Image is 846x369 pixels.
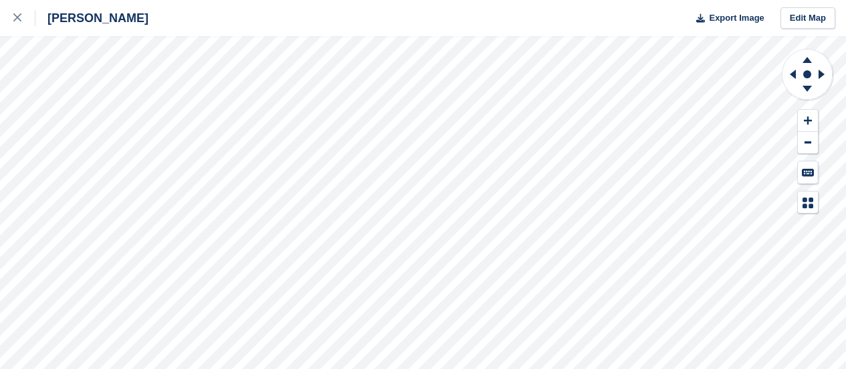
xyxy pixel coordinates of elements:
[798,161,818,183] button: Keyboard Shortcuts
[688,7,764,29] button: Export Image
[798,192,818,214] button: Map Legend
[798,132,818,154] button: Zoom Out
[798,110,818,132] button: Zoom In
[780,7,835,29] a: Edit Map
[709,11,764,25] span: Export Image
[35,10,148,26] div: [PERSON_NAME]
